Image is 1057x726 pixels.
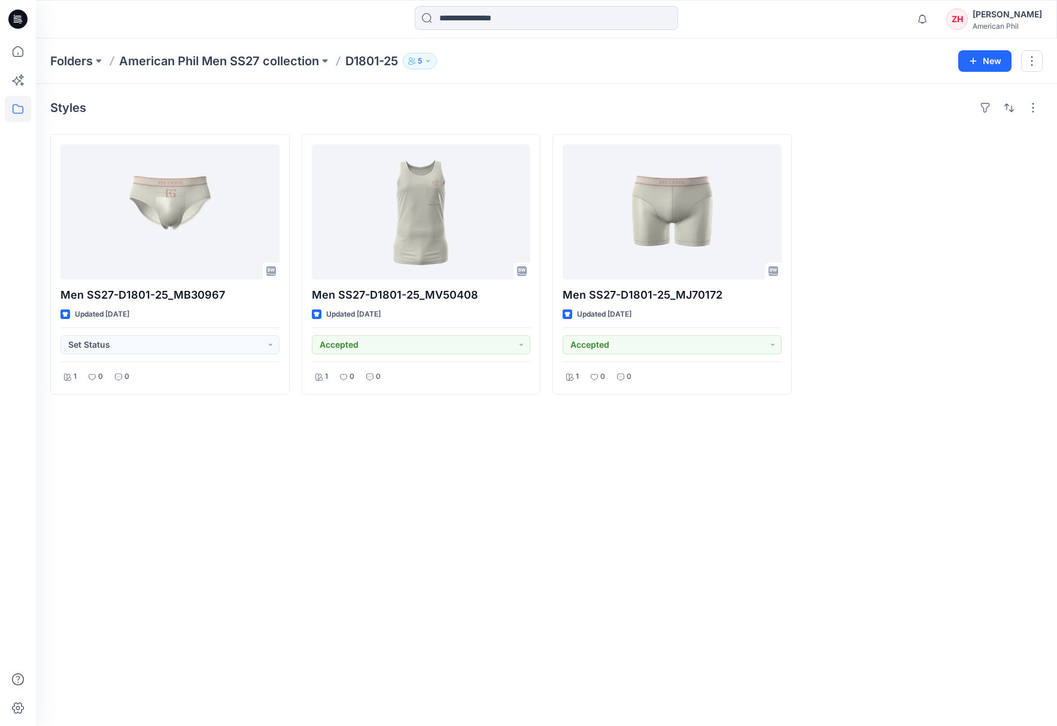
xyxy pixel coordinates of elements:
a: American Phil Men SS27 collection [119,53,319,69]
p: Men SS27-D1801-25_MJ70172 [563,287,782,303]
p: 0 [627,370,631,383]
div: ZH [946,8,968,30]
a: Men SS27-D1801-25_MJ70172 [563,144,782,280]
a: Folders [50,53,93,69]
button: 5 [403,53,437,69]
p: 1 [325,370,328,383]
p: D1801-25 [345,53,398,69]
div: [PERSON_NAME] [973,7,1042,22]
p: 5 [418,54,422,68]
p: 1 [74,370,77,383]
p: 0 [376,370,381,383]
p: Updated [DATE] [577,308,631,321]
p: Updated [DATE] [75,308,129,321]
p: Updated [DATE] [326,308,381,321]
p: 0 [600,370,605,383]
h4: Styles [50,101,86,115]
button: New [958,50,1012,72]
p: 1 [576,370,579,383]
div: American Phil [973,22,1042,31]
p: 0 [98,370,103,383]
p: 0 [124,370,129,383]
a: Men SS27-D1801-25_MB30967 [60,144,280,280]
a: Men SS27-D1801-25_MV50408 [312,144,531,280]
p: Men SS27-D1801-25_MB30967 [60,287,280,303]
p: Men SS27-D1801-25_MV50408 [312,287,531,303]
p: 0 [350,370,354,383]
